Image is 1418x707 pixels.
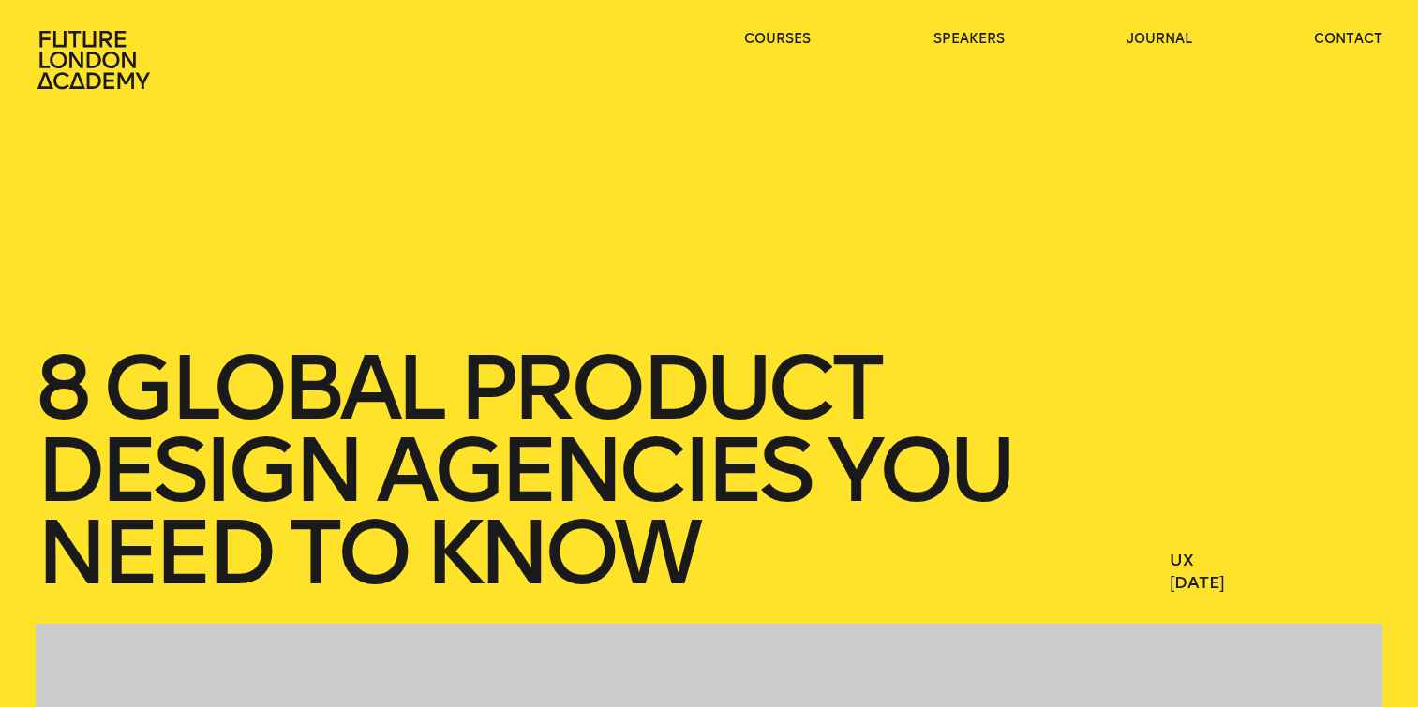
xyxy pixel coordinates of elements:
span: [DATE] [1170,571,1382,594]
h1: 8 global product design agencies you need to know [36,346,1028,594]
a: contact [1314,30,1382,49]
a: journal [1127,30,1192,49]
a: speakers [933,30,1005,49]
a: courses [744,30,811,49]
a: UX [1170,550,1193,570]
